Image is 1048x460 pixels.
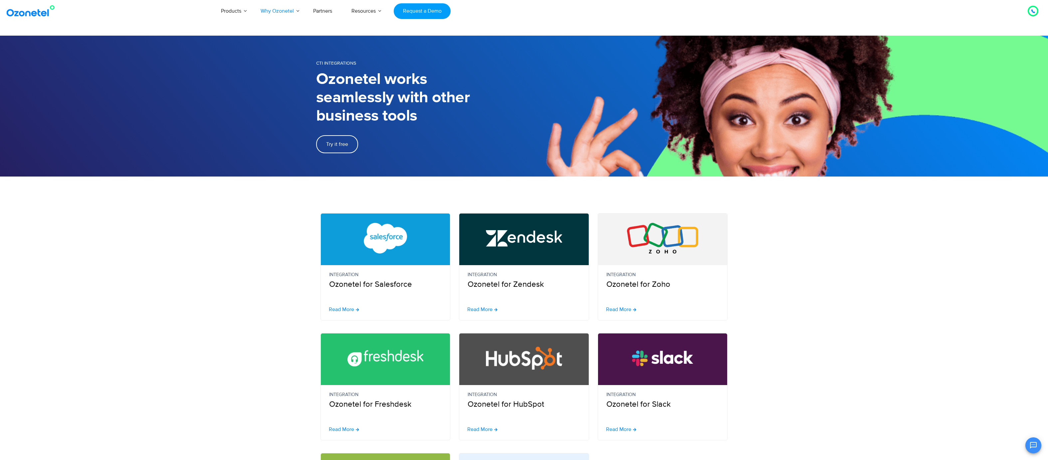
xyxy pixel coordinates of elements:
[606,427,636,432] a: Read More
[329,307,359,312] a: Read More
[606,391,719,410] p: Ozonetel for Slack
[467,427,493,432] span: Read More
[606,307,631,312] span: Read More
[329,307,354,312] span: Read More
[316,70,524,125] h1: Ozonetel works seamlessly with other business tools
[606,427,631,432] span: Read More
[329,427,354,432] span: Read More
[467,307,493,312] span: Read More
[329,427,359,432] a: Read More
[486,223,562,253] img: Zendesk Call Center Integration
[467,427,498,432] a: Read More
[329,391,442,410] p: Ozonetel for Freshdesk
[467,307,498,312] a: Read More
[329,271,442,290] p: Ozonetel for Salesforce
[329,391,442,398] small: Integration
[347,223,424,253] img: Salesforce CTI Integration with Call Center Software
[606,271,719,290] p: Ozonetel for Zoho
[326,142,348,147] span: Try it free
[316,60,356,66] span: CTI Integrations
[606,271,719,278] small: Integration
[468,271,580,278] small: Integration
[468,391,580,410] p: Ozonetel for HubSpot
[606,307,636,312] a: Read More
[468,391,580,398] small: Integration
[468,271,580,290] p: Ozonetel for Zendesk
[394,3,451,19] a: Request a Demo
[316,135,358,153] a: Try it free
[1025,437,1041,453] button: Open chat
[347,343,424,373] img: Freshdesk Call Center Integration
[606,391,719,398] small: Integration
[329,271,442,278] small: Integration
